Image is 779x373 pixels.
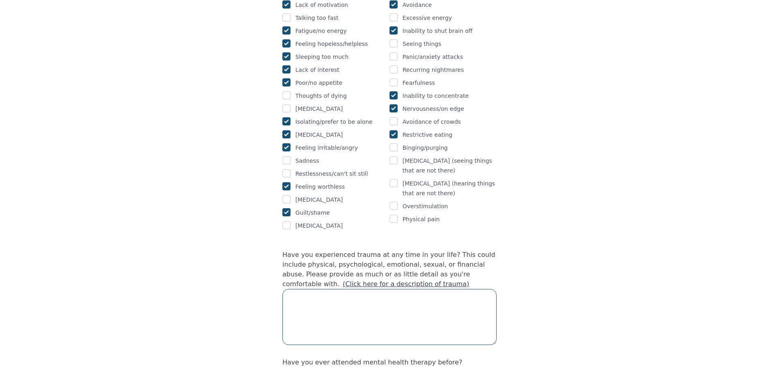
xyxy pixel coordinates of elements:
[402,52,463,62] p: Panic/anxiety attacks
[295,221,343,231] p: [MEDICAL_DATA]
[402,201,448,211] p: Overstimulation
[295,91,347,101] p: Thoughts of dying
[343,280,469,288] a: (Click here for a description of trauma)
[295,52,349,62] p: Sleeping too much
[295,65,339,75] p: Lack of interest
[295,78,342,88] p: Poor/no appetite
[295,195,343,205] p: [MEDICAL_DATA]
[402,117,461,127] p: Avoidance of crowds
[295,26,347,36] p: Fatigue/no energy
[402,130,452,140] p: Restrictive eating
[295,143,358,153] p: Feeling irritable/angry
[295,182,345,192] p: Feeling worthless
[282,251,495,288] label: Have you experienced trauma at any time in your life? This could include physical, psychological,...
[402,179,497,198] p: [MEDICAL_DATA] (hearing things that are not there)
[402,214,440,224] p: Physical pain
[295,39,368,49] p: Feeling hopeless/helpless
[402,156,497,175] p: [MEDICAL_DATA] (seeing things that are not there)
[295,130,343,140] p: [MEDICAL_DATA]
[295,208,330,218] p: Guilt/shame
[295,156,319,166] p: Sadness
[402,65,464,75] p: Recurring nightmares
[295,169,368,179] p: Restlessness/can't sit still
[402,78,435,88] p: Fearfulness
[402,26,473,36] p: Inability to shut brain off
[402,13,452,23] p: Excessive energy
[295,13,338,23] p: Talking too fast
[402,104,464,114] p: Nervousness/on edge
[295,104,343,114] p: [MEDICAL_DATA]
[402,143,448,153] p: Binging/purging
[402,39,441,49] p: Seeing things
[295,117,372,127] p: Isolating/prefer to be alone
[282,358,462,366] label: Have you ever attended mental health therapy before?
[402,91,469,101] p: Inability to concentrate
